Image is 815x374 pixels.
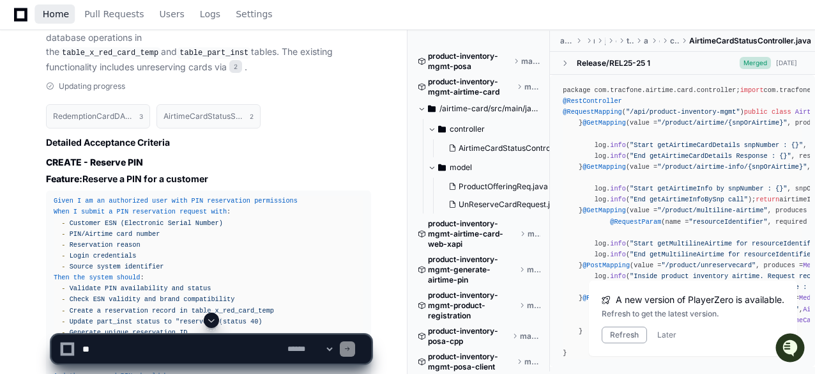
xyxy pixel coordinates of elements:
span: airtime [646,86,673,94]
span: Create a reservation record in table_x_red_card_temp [70,307,274,315]
button: UnReserveCardRequest.java [443,196,553,214]
button: Start new chat [217,99,232,114]
span: - [61,295,65,303]
span: master [527,300,540,311]
span: @RestController [563,97,621,105]
button: Later [657,330,676,340]
span: /airtime-card/src/main/java/com/tracfone/airtime/card [439,104,540,114]
span: : [141,274,144,281]
span: Then the system should [54,274,141,281]
span: - [61,284,65,292]
span: Reservation reason [70,241,141,249]
span: info [610,185,626,192]
button: RedemptionCardDAOImpl.java3 [46,104,150,129]
span: - [61,307,65,315]
span: UnReserveCardRequest.java [459,199,563,210]
svg: Directory [428,101,436,116]
img: 1756235613930-3d25f9e4-fa56-45dd-b3ad-e072dfbd1548 [13,95,36,118]
h4: Reserve a PIN for a customer [46,173,371,185]
span: Login credentials [70,252,137,260]
span: "End getAirtimeCardDetails Response : {}" [630,152,791,160]
div: Welcome [13,51,232,72]
code: table_x_red_card_temp [59,47,161,59]
span: return [756,196,779,203]
span: "/product/unreservecard" [661,261,756,269]
span: product-inventory-mgmt-airtime-card-web-xapi [428,219,517,249]
span: AirtimeCardStatusController.java [459,143,579,153]
span: Validate PIN availability and status [70,284,211,292]
button: model [428,157,551,178]
span: "/api/product-inventory-mgmt" [626,108,740,116]
span: PIN/Airtime card number [70,230,160,238]
img: PlayerZero [13,13,38,38]
span: Check ESN validity and brand compatibility [70,295,235,303]
span: Merged [740,57,771,69]
span: - [61,241,65,249]
span: "resourceIdentifier" [689,218,767,226]
button: AirtimeCardStatusController.java [443,139,553,157]
div: Refresh to get the latest version. [602,309,784,319]
h1: RedemptionCardDAOImpl.java [53,113,133,120]
span: @RequestMapping [563,108,621,116]
span: product-inventory-mgmt-posa [428,51,511,72]
span: Customer ESN (Electronic Serial Number) [70,219,223,227]
span: master [521,56,540,66]
span: Given I am an authorized user with PIN reservation permissions When I submit a PIN reservation re... [54,197,298,215]
span: java [605,36,606,46]
button: /airtime-card/src/main/java/com/tracfone/airtime/card [418,98,540,119]
span: controller [450,124,485,134]
span: info [610,272,626,280]
span: Settings [236,10,272,18]
span: 2 [250,111,254,121]
div: package com. . . . ; com. . . . .*; org. . . ; org. . . . . ; org. . . . . ; org. . . . . ; org. ... [563,85,802,359]
h2: Detailed Acceptance Criteria [46,136,371,149]
span: : [227,208,231,215]
span: info [610,141,626,149]
span: card [659,36,660,46]
span: "/product/airtime-info/{snpOrAirtime}" [657,163,807,171]
span: master [524,82,540,92]
span: 2 [229,60,242,73]
span: 3 [139,111,143,121]
h1: AirtimeCardStatusServiceImpl.java [164,113,243,120]
span: info [610,240,626,247]
span: - [61,219,65,227]
span: main [593,36,595,46]
span: @RequestParam [610,218,661,226]
p: The system currently supports PIN reservations through and related database operations in the and... [46,16,371,75]
span: - [61,252,65,260]
span: controller [697,86,736,94]
span: @GetMapping [583,163,626,171]
span: product-inventory-mgmt-generate-airtime-pin [428,254,517,285]
svg: Directory [438,160,446,175]
span: tracfone [627,36,634,46]
span: info [610,251,626,258]
span: A new version of PlayerZero is available. [616,293,784,306]
span: Pylon [127,134,155,144]
div: Start new chat [43,95,209,108]
span: AirtimeCardStatusController.java [689,36,811,46]
span: "/product/airtime/{snpOrAirtime}" [657,119,787,127]
span: card [677,86,693,94]
span: Users [160,10,185,18]
span: product-inventory-mgmt-airtime-card [428,77,514,97]
span: tracfone [779,86,811,94]
span: Updating progress [59,81,125,91]
button: Refresh [602,327,647,343]
div: Release/REL25-25 1 [577,58,650,68]
span: info [610,152,626,160]
span: @GetMapping [583,119,626,127]
span: Source system identifier [70,263,164,270]
span: Pull Requests [84,10,144,18]
div: [DATE] [776,58,797,68]
button: ProductOfferingReq.java [443,178,553,196]
span: Logs [200,10,220,18]
span: model [450,162,472,173]
span: master [528,229,540,239]
span: ProductOfferingReq.java [459,182,548,192]
button: controller [428,119,551,139]
span: master [527,265,540,275]
span: airtime [644,36,648,46]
